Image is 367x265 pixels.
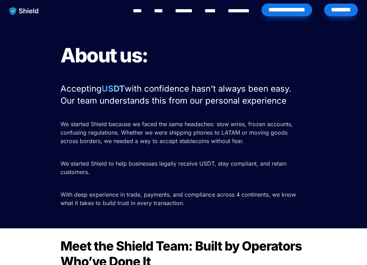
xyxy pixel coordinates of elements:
img: website logo [6,4,42,18]
span: We started Shield to help businesses legally receive USDT, stay compliant, and retain customers. [60,160,288,175]
span: We started Shield because we faced the same headaches: slow wires, frozen accounts, confusing reg... [60,121,295,144]
span: With deep experience in trade, payments, and compliance across 4 continents, we know what it take... [60,191,298,207]
span: About us: [60,43,148,67]
span: Accepting [60,84,102,94]
span: with confidence hasn't always been easy. Our team understands this from our personal experience [60,84,294,106]
strong: USDT [102,84,125,94]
